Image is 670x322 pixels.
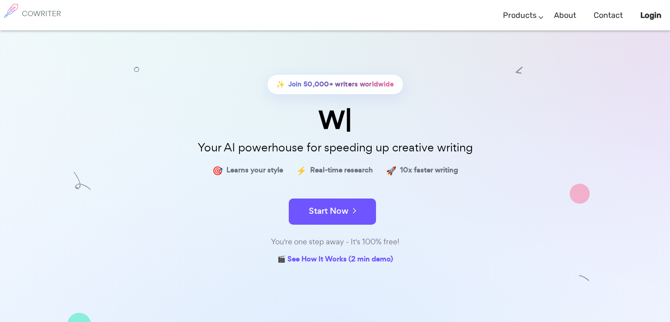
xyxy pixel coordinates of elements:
[310,164,373,177] span: Real-time research
[400,164,458,177] span: 10x faster writing
[386,164,397,177] span: 🚀
[503,3,537,28] a: Products
[22,10,61,17] h6: COWRITER
[289,199,376,225] button: Start Now
[288,78,394,91] span: Join 50,000+ writers worldwide
[296,164,307,177] span: ⚡
[74,172,91,190] img: shape
[276,78,285,91] span: ✨
[570,184,590,204] img: shape
[594,3,623,28] a: Contact
[117,138,553,157] p: Your AI powerhouse for speeding up creative writing
[117,108,553,133] div: W
[640,3,661,28] a: Login
[640,10,661,20] b: Login
[579,273,590,284] img: shape
[226,164,283,177] span: Learns your style
[117,236,553,248] div: You're one step away - It's 100% free!
[212,164,223,177] span: 🎯
[554,3,576,28] a: About
[277,253,393,267] a: 🎬 See How It Works (2 min demo)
